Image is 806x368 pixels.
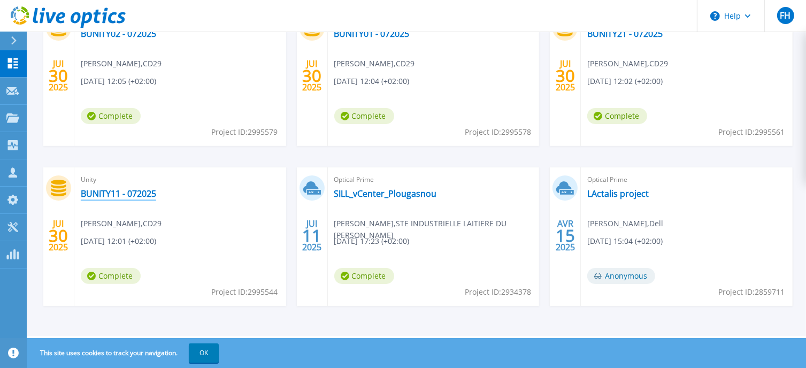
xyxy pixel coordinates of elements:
span: Project ID: 2995579 [212,126,278,138]
span: [PERSON_NAME] , CD29 [334,58,415,70]
span: Complete [81,108,141,124]
div: JUI 2025 [555,56,575,95]
a: BUNITY21 - 072025 [587,28,663,39]
a: SILL_vCenter_Plougasnou [334,188,437,199]
span: Anonymous [587,268,655,284]
span: [DATE] 12:02 (+02:00) [587,75,663,87]
div: JUI 2025 [48,216,68,255]
span: Project ID: 2995544 [212,286,278,298]
span: [PERSON_NAME] , CD29 [81,58,162,70]
span: Project ID: 2995578 [465,126,531,138]
span: [DATE] 12:01 (+02:00) [81,235,156,247]
span: 30 [49,231,68,240]
span: Optical Prime [334,174,533,186]
div: JUI 2025 [48,56,68,95]
span: [DATE] 17:23 (+02:00) [334,235,410,247]
span: Complete [334,268,394,284]
span: 11 [302,231,321,240]
span: [DATE] 15:04 (+02:00) [587,235,663,247]
span: 30 [49,71,68,80]
span: 30 [302,71,321,80]
a: BUNITY11 - 072025 [81,188,156,199]
span: Unity [81,174,280,186]
span: FH [780,11,790,20]
span: Project ID: 2995561 [718,126,785,138]
span: This site uses cookies to track your navigation. [29,343,219,363]
span: 15 [556,231,575,240]
span: [PERSON_NAME] , Dell [587,218,663,229]
span: 30 [556,71,575,80]
span: Project ID: 2859711 [718,286,785,298]
div: AVR 2025 [555,216,575,255]
a: BUNITY01 - 072025 [334,28,410,39]
span: Complete [587,108,647,124]
a: LActalis project [587,188,649,199]
span: Complete [81,268,141,284]
span: Optical Prime [587,174,786,186]
span: [PERSON_NAME] , CD29 [81,218,162,229]
span: [PERSON_NAME] , STE INDUSTRIELLE LAITIERE DU [PERSON_NAME] [334,218,540,241]
button: OK [189,343,219,363]
span: [PERSON_NAME] , CD29 [587,58,668,70]
span: Project ID: 2934378 [465,286,531,298]
div: JUI 2025 [302,56,322,95]
a: BUNITY02 - 072025 [81,28,156,39]
span: [DATE] 12:04 (+02:00) [334,75,410,87]
span: [DATE] 12:05 (+02:00) [81,75,156,87]
span: Complete [334,108,394,124]
div: JUI 2025 [302,216,322,255]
